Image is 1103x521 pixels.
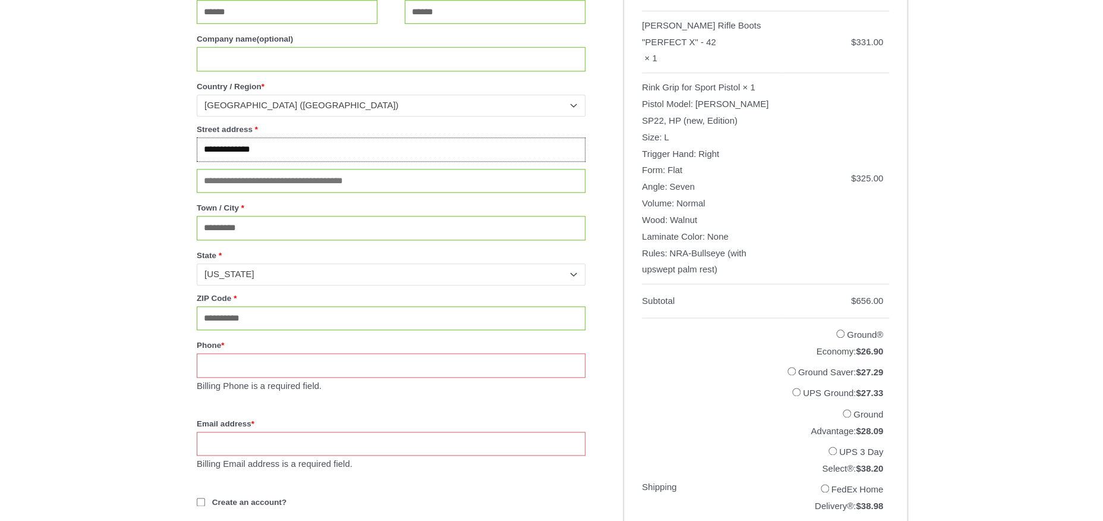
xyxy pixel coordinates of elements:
label: ZIP Code [197,290,585,306]
label: FedEx Home Delivery®: [815,484,883,511]
p: Billing Email address is a required field. [197,456,585,472]
bdi: 38.20 [856,463,883,473]
label: UPS 3 Day Select®: [822,447,883,473]
span: $ [851,173,856,183]
div: Rink Grip for Sport Pistol [642,79,740,96]
dt: Form: [642,162,665,178]
span: $ [856,501,861,511]
label: Ground Saver: [798,367,883,377]
span: $ [856,367,861,377]
label: Phone [197,337,585,353]
dt: Trigger Hand: [642,146,696,162]
span: Create an account? [212,498,286,507]
label: Ground® Economy: [816,329,883,356]
label: Company name [197,31,585,47]
p: Normal [642,195,777,212]
dt: Rules: [642,245,667,262]
dt: Angle: [642,178,667,195]
strong: × 1 [644,50,657,67]
span: (optional) [257,34,293,43]
label: Email address [197,416,585,432]
p: Billing Phone is a required field. [197,378,585,394]
label: Country / Region [197,79,585,95]
p: Seven [642,178,777,195]
bdi: 656.00 [851,296,883,306]
p: Walnut [642,212,777,228]
span: $ [856,346,861,356]
span: Country / Region [197,95,585,117]
p: L [642,129,777,146]
input: Create an account? [197,498,205,506]
span: Massachusetts [204,268,567,280]
div: [PERSON_NAME] Rifle Boots "PERFECT X" - 42 [642,17,777,51]
bdi: 331.00 [851,37,883,47]
bdi: 28.09 [856,426,883,436]
label: Street address [197,121,585,137]
bdi: 27.29 [856,367,883,377]
span: $ [851,296,856,306]
span: $ [856,426,861,436]
label: UPS Ground: [803,388,883,398]
span: United States (US) [204,99,567,111]
bdi: 27.33 [856,388,883,398]
bdi: 38.98 [856,501,883,511]
label: State [197,247,585,263]
bdi: 26.90 [856,346,883,356]
strong: × 1 [742,79,755,96]
span: State [197,263,585,285]
label: Town / City [197,200,585,216]
p: [PERSON_NAME] SP22, HP (new, Edition) [642,96,777,129]
label: Ground Advantage: [811,409,883,436]
p: Flat [642,162,777,178]
dt: Pistol Model: [642,96,693,112]
dt: Size: [642,129,661,146]
p: NRA-Bullseye (with upswept palm rest) [642,245,777,278]
span: $ [856,388,861,398]
th: Subtotal [642,284,783,318]
p: None [642,228,777,245]
bdi: 325.00 [851,173,883,183]
dt: Wood: [642,212,667,228]
p: Right [642,146,777,162]
span: $ [851,37,856,47]
dt: Laminate Color: [642,228,705,245]
dt: Volume: [642,195,674,212]
span: $ [856,463,861,473]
